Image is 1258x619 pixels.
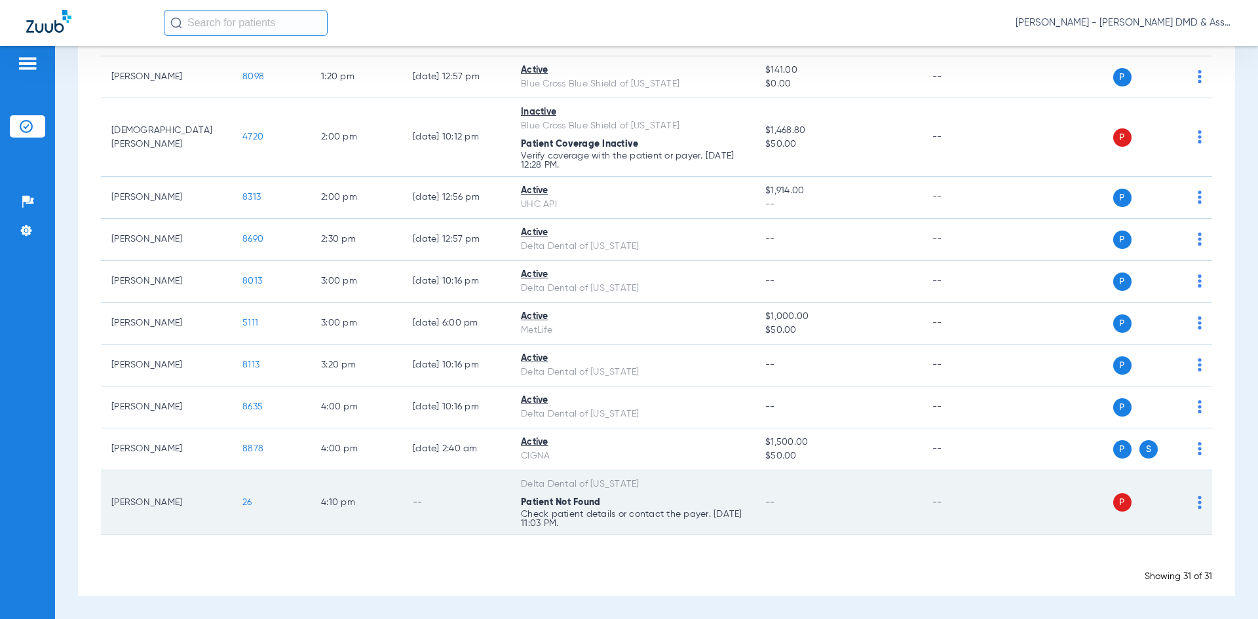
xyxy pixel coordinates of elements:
span: $0.00 [765,77,911,91]
td: -- [402,470,510,535]
img: group-dot-blue.svg [1198,442,1202,455]
td: [DATE] 10:16 PM [402,345,510,386]
div: Delta Dental of [US_STATE] [521,282,744,295]
input: Search for patients [164,10,328,36]
span: P [1113,68,1132,86]
span: $1,914.00 [765,184,911,198]
img: group-dot-blue.svg [1198,496,1202,509]
span: 26 [242,498,252,507]
img: group-dot-blue.svg [1198,274,1202,288]
span: $1,468.80 [765,124,911,138]
span: -- [765,234,775,244]
img: group-dot-blue.svg [1198,70,1202,83]
span: $50.00 [765,449,911,463]
div: Inactive [521,105,744,119]
span: $1,500.00 [765,436,911,449]
td: [PERSON_NAME] [101,219,232,261]
span: $50.00 [765,324,911,337]
td: 3:00 PM [311,303,402,345]
div: MetLife [521,324,744,337]
td: [PERSON_NAME] [101,428,232,470]
img: group-dot-blue.svg [1198,358,1202,371]
span: $1,000.00 [765,310,911,324]
td: [PERSON_NAME] [101,56,232,98]
span: P [1113,493,1132,512]
div: Active [521,184,744,198]
td: -- [922,345,1010,386]
span: S [1139,440,1158,459]
td: -- [922,428,1010,470]
td: -- [922,56,1010,98]
span: -- [765,360,775,369]
td: -- [922,261,1010,303]
div: Delta Dental of [US_STATE] [521,366,744,379]
td: [PERSON_NAME] [101,177,232,219]
td: -- [922,219,1010,261]
div: Active [521,268,744,282]
td: [DATE] 12:57 PM [402,56,510,98]
td: [PERSON_NAME] [101,303,232,345]
div: UHC API [521,198,744,212]
span: Patient Coverage Inactive [521,140,638,149]
div: Delta Dental of [US_STATE] [521,240,744,253]
td: [PERSON_NAME] [101,470,232,535]
td: 3:20 PM [311,345,402,386]
td: 2:30 PM [311,219,402,261]
td: [DATE] 12:57 PM [402,219,510,261]
span: $141.00 [765,64,911,77]
span: P [1113,314,1132,333]
p: Verify coverage with the patient or payer. [DATE] 12:28 PM. [521,151,744,170]
td: -- [922,98,1010,177]
div: Active [521,226,744,240]
td: -- [922,303,1010,345]
span: 8013 [242,276,262,286]
span: Showing 31 of 31 [1145,572,1212,581]
span: P [1113,272,1132,291]
span: [PERSON_NAME] - [PERSON_NAME] DMD & Associates [1016,16,1232,29]
div: Active [521,436,744,449]
span: -- [765,198,911,212]
td: 4:00 PM [311,428,402,470]
img: Zuub Logo [26,10,71,33]
span: 8113 [242,360,259,369]
span: 8635 [242,402,263,411]
span: -- [765,276,775,286]
span: -- [765,402,775,411]
span: 4720 [242,132,263,141]
td: 2:00 PM [311,177,402,219]
img: Search Icon [170,17,182,29]
td: [DATE] 10:16 PM [402,261,510,303]
img: group-dot-blue.svg [1198,191,1202,204]
div: Active [521,310,744,324]
span: P [1113,398,1132,417]
td: [DATE] 12:56 PM [402,177,510,219]
td: -- [922,386,1010,428]
div: Blue Cross Blue Shield of [US_STATE] [521,119,744,133]
span: $50.00 [765,138,911,151]
span: 8313 [242,193,261,202]
span: P [1113,356,1132,375]
span: -- [765,498,775,507]
td: 1:20 PM [311,56,402,98]
td: -- [922,177,1010,219]
td: [PERSON_NAME] [101,261,232,303]
img: group-dot-blue.svg [1198,316,1202,329]
span: 5111 [242,318,258,328]
td: [DATE] 10:12 PM [402,98,510,177]
span: 8878 [242,444,263,453]
img: hamburger-icon [17,56,38,71]
p: Check patient details or contact the payer. [DATE] 11:03 PM. [521,510,744,528]
img: group-dot-blue.svg [1198,233,1202,246]
td: [PERSON_NAME] [101,386,232,428]
td: [DATE] 6:00 PM [402,303,510,345]
td: 4:00 PM [311,386,402,428]
span: P [1113,189,1132,207]
td: 4:10 PM [311,470,402,535]
iframe: Chat Widget [1192,556,1258,619]
td: 3:00 PM [311,261,402,303]
td: -- [922,470,1010,535]
span: P [1113,440,1132,459]
div: Active [521,64,744,77]
div: Delta Dental of [US_STATE] [521,407,744,421]
span: P [1113,231,1132,249]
